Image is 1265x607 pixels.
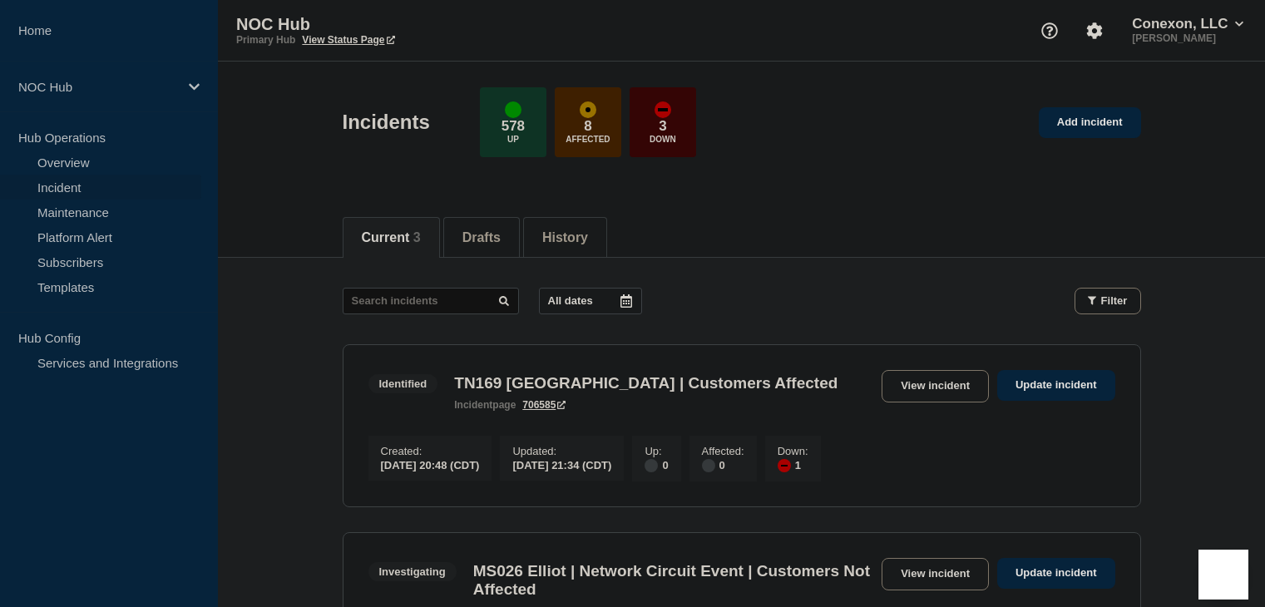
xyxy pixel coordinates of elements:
[1077,13,1112,48] button: Account settings
[882,370,989,402] a: View incident
[413,230,421,244] span: 3
[381,457,480,471] div: [DATE] 20:48 (CDT)
[343,288,519,314] input: Search incidents
[236,34,295,46] p: Primary Hub
[507,135,519,144] p: Up
[542,230,588,245] button: History
[381,445,480,457] p: Created :
[645,459,658,472] div: disabled
[539,288,642,314] button: All dates
[236,15,569,34] p: NOC Hub
[548,294,593,307] p: All dates
[702,459,715,472] div: disabled
[1198,550,1248,600] iframe: Help Scout Beacon - Open
[659,118,666,135] p: 3
[368,374,438,393] span: Identified
[462,230,501,245] button: Drafts
[1129,16,1247,32] button: Conexon, LLC
[778,445,808,457] p: Down :
[343,111,430,134] h1: Incidents
[584,118,591,135] p: 8
[997,370,1115,401] a: Update incident
[522,399,566,411] a: 706585
[512,445,611,457] p: Updated :
[1039,107,1141,138] a: Add incident
[645,445,668,457] p: Up :
[505,101,521,118] div: up
[580,101,596,118] div: affected
[702,457,744,472] div: 0
[473,562,873,599] h3: MS026 Elliot | Network Circuit Event | Customers Not Affected
[502,118,525,135] p: 578
[1101,294,1128,307] span: Filter
[1129,32,1247,44] p: [PERSON_NAME]
[778,457,808,472] div: 1
[368,562,457,581] span: Investigating
[1032,13,1067,48] button: Support
[702,445,744,457] p: Affected :
[18,80,178,94] p: NOC Hub
[454,399,492,411] span: incident
[882,558,989,590] a: View incident
[650,135,676,144] p: Down
[655,101,671,118] div: down
[997,558,1115,589] a: Update incident
[1075,288,1141,314] button: Filter
[778,459,791,472] div: down
[362,230,421,245] button: Current 3
[645,457,668,472] div: 0
[302,34,394,46] a: View Status Page
[512,457,611,471] div: [DATE] 21:34 (CDT)
[454,399,516,411] p: page
[454,374,838,392] h3: TN169 [GEOGRAPHIC_DATA] | Customers Affected
[566,135,610,144] p: Affected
